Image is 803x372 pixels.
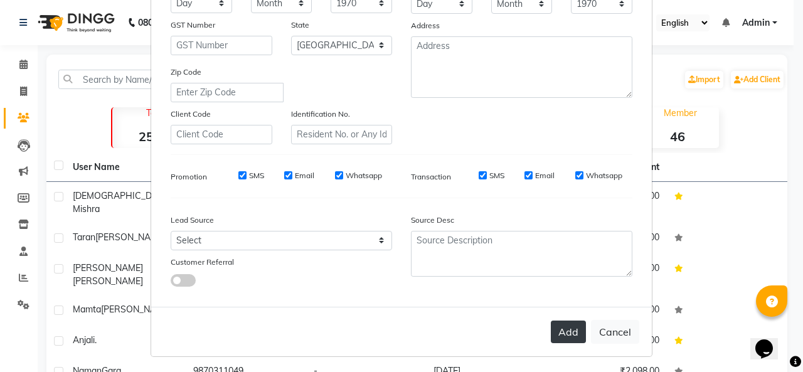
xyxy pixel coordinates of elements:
[249,170,264,181] label: SMS
[411,171,451,183] label: Transaction
[171,171,207,183] label: Promotion
[295,170,314,181] label: Email
[291,109,350,120] label: Identification No.
[411,215,454,226] label: Source Desc
[411,20,440,31] label: Address
[171,215,214,226] label: Lead Source
[291,19,309,31] label: State
[171,257,234,268] label: Customer Referral
[171,109,211,120] label: Client Code
[535,170,555,181] label: Email
[551,321,586,343] button: Add
[171,125,272,144] input: Client Code
[171,36,272,55] input: GST Number
[171,83,284,102] input: Enter Zip Code
[591,320,639,344] button: Cancel
[171,19,215,31] label: GST Number
[750,322,790,359] iframe: chat widget
[489,170,504,181] label: SMS
[291,125,393,144] input: Resident No. or Any Id
[171,66,201,78] label: Zip Code
[586,170,622,181] label: Whatsapp
[346,170,382,181] label: Whatsapp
